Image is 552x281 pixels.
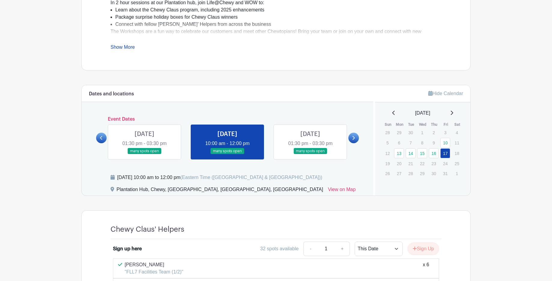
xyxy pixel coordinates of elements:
[429,128,439,137] p: 2
[417,122,429,128] th: Wed
[429,138,439,147] p: 9
[394,169,404,178] p: 27
[383,159,393,168] p: 19
[406,169,416,178] p: 28
[417,148,427,158] a: 15
[429,169,439,178] p: 30
[417,159,427,168] p: 22
[117,174,322,181] div: [DATE] 10:00 am to 12:00 pm
[335,242,350,256] a: +
[394,159,404,168] p: 20
[405,122,417,128] th: Tue
[180,175,322,180] span: (Eastern Time ([GEOGRAPHIC_DATA] & [GEOGRAPHIC_DATA]))
[394,122,405,128] th: Mon
[440,159,450,168] p: 24
[303,242,317,256] a: -
[428,91,463,96] a: Hide Calendar
[440,128,450,137] p: 3
[429,148,439,158] a: 16
[383,138,393,147] p: 5
[452,149,462,158] p: 18
[117,186,323,196] div: Plantation Hub, Chewy, [GEOGRAPHIC_DATA], [GEOGRAPHIC_DATA], [GEOGRAPHIC_DATA]
[89,91,134,97] h6: Dates and locations
[394,148,404,158] a: 13
[415,110,430,117] span: [DATE]
[111,45,135,52] a: Show More
[423,261,429,276] div: x 6
[383,128,393,137] p: 28
[111,28,441,79] div: The Workshops are a fun way to celebrate our customers and meet other Chewtopians! Bring your tea...
[107,116,348,122] h6: Event Dates
[440,138,450,148] a: 10
[417,128,427,137] p: 1
[452,159,462,168] p: 25
[382,122,394,128] th: Sun
[406,128,416,137] p: 30
[452,128,462,137] p: 4
[440,169,450,178] p: 31
[406,148,416,158] a: 14
[406,138,416,147] p: 7
[408,242,439,255] button: Sign Up
[115,21,441,28] li: Connect with fellow [PERSON_NAME]’ Helpers from across the business
[429,159,439,168] p: 23
[440,148,450,158] a: 17
[406,159,416,168] p: 21
[452,138,462,147] p: 11
[115,14,441,21] li: Package surprise holiday boxes for Chewy Claus winners
[125,261,183,268] p: [PERSON_NAME]
[394,138,404,147] p: 6
[115,6,441,14] li: Learn about the Chewy Claus program, including 2025 enhancements
[394,128,404,137] p: 29
[440,122,452,128] th: Fri
[383,149,393,158] p: 12
[328,186,356,196] a: View on Map
[452,169,462,178] p: 1
[260,245,299,252] div: 32 spots available
[452,122,463,128] th: Sat
[383,169,393,178] p: 26
[125,268,183,276] p: "FLL7 Facilities Team (1/2)"
[417,169,427,178] p: 29
[113,245,142,252] div: Sign up here
[429,122,440,128] th: Thu
[111,225,184,234] h4: Chewy Claus' Helpers
[417,138,427,147] p: 8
